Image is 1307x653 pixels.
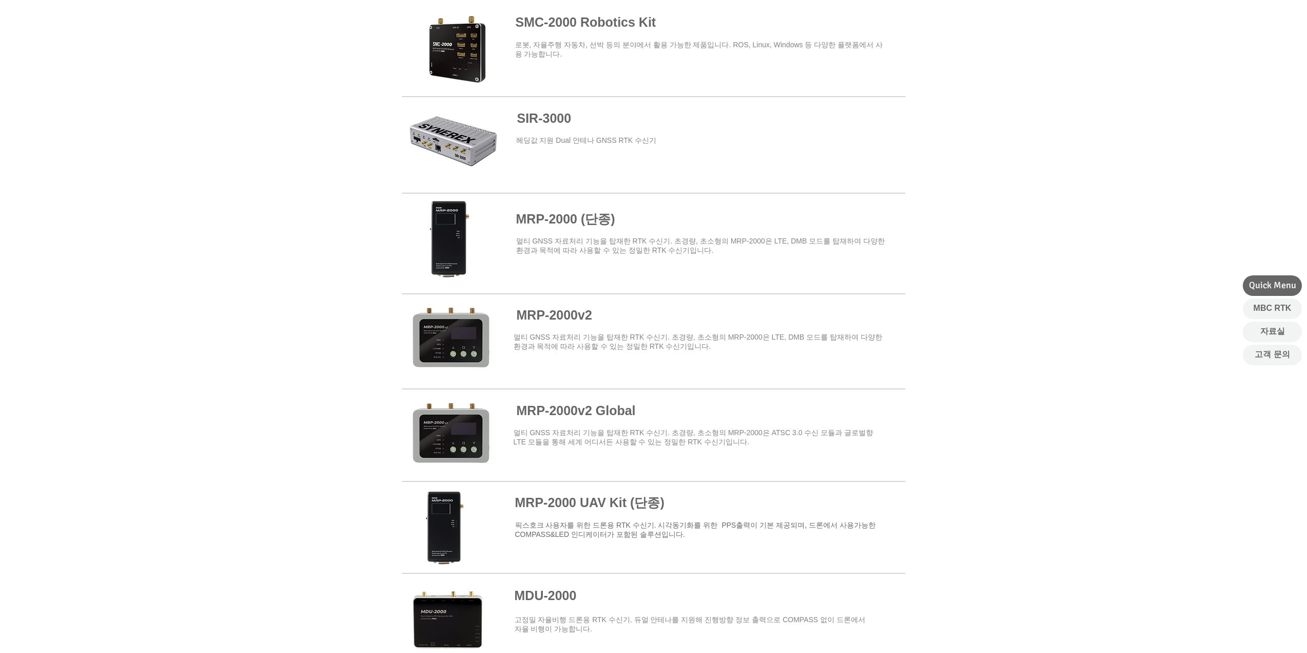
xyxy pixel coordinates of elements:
[1189,609,1307,653] iframe: Wix Chat
[1255,349,1290,360] span: 고객 문의
[1243,345,1302,365] a: 고객 문의
[516,136,657,144] a: ​헤딩값 지원 Dual 안테나 GNSS RTK 수신기
[1260,326,1285,337] span: 자료실
[1254,303,1292,314] span: MBC RTK
[1243,322,1302,342] a: 자료실
[517,111,572,125] a: SIR-3000
[1243,298,1302,319] a: MBC RTK
[1249,279,1296,292] span: Quick Menu
[1243,275,1302,296] div: Quick Menu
